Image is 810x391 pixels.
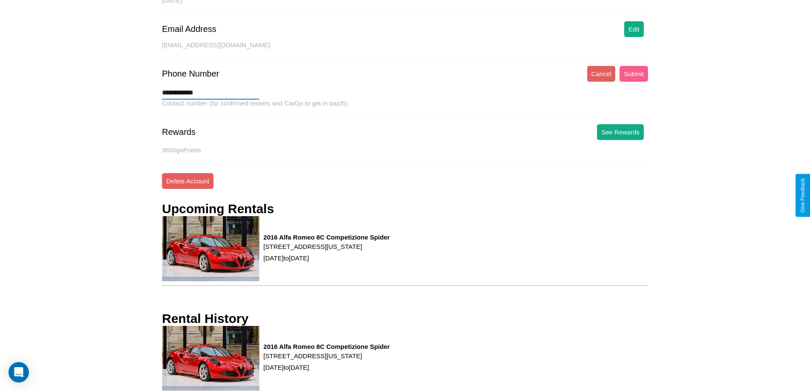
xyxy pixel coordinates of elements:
[264,350,390,362] p: [STREET_ADDRESS][US_STATE]
[9,362,29,382] div: Open Intercom Messenger
[162,144,648,156] p: 9600 goPoints
[162,311,248,326] h3: Rental History
[162,173,213,189] button: Delete Account
[264,362,390,373] p: [DATE] to [DATE]
[624,21,644,37] button: Edit
[587,66,616,82] button: Cancel
[162,24,216,34] div: Email Address
[597,124,644,140] button: See Rewards
[264,252,390,264] p: [DATE] to [DATE]
[620,66,648,82] button: Submit
[264,343,390,350] h3: 2016 Alfa Romeo 8C Competizione Spider
[162,41,648,57] div: [EMAIL_ADDRESS][DOMAIN_NAME]
[162,69,219,79] div: Phone Number
[162,127,196,137] div: Rewards
[800,178,806,213] div: Give Feedback
[162,326,259,391] img: rental
[264,241,390,252] p: [STREET_ADDRESS][US_STATE]
[162,216,259,281] img: rental
[264,234,390,241] h3: 2016 Alfa Romeo 8C Competizione Spider
[162,202,274,216] h3: Upcoming Rentals
[162,100,648,116] div: Contact number (for confirmed renters and CarGo to get in touch).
